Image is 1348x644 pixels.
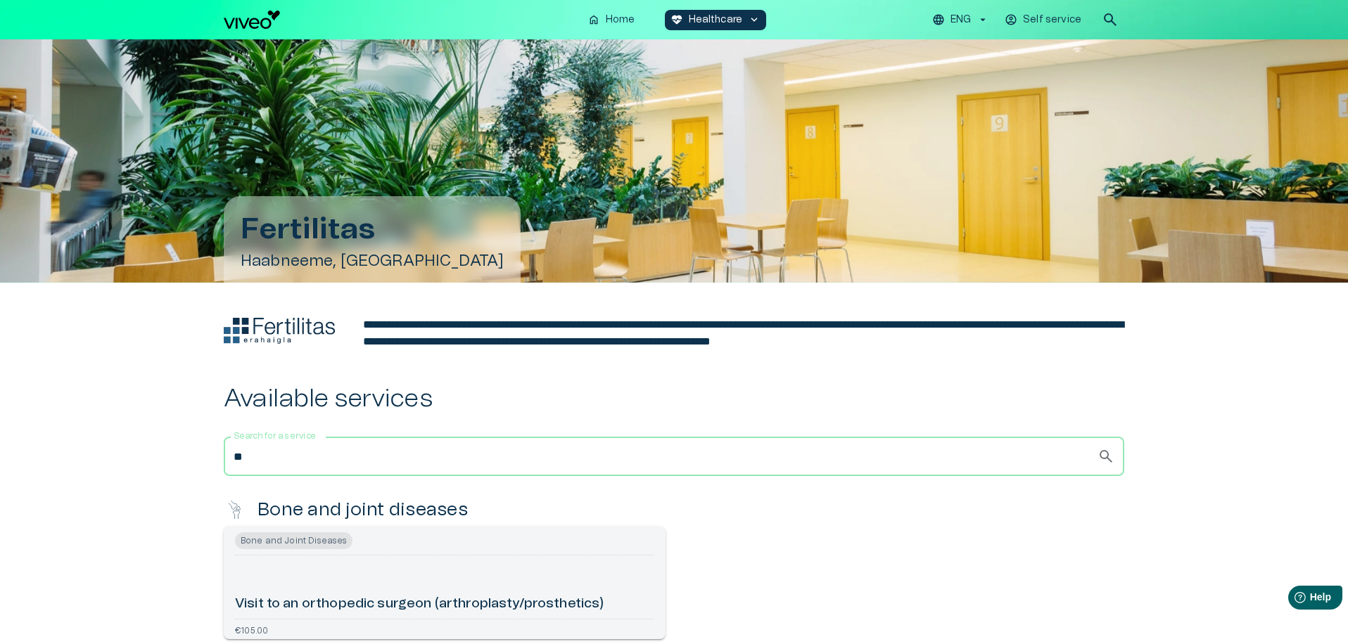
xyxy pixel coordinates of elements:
[235,532,352,549] span: Bone and Joint Diseases
[224,384,1124,414] h2: Available services
[234,430,316,442] label: Search for a service
[241,213,504,245] h1: Fertilitas
[930,10,991,30] button: ENG
[670,13,683,26] span: ecg_heart
[224,11,576,29] a: Navigate to homepage
[606,13,635,27] p: Home
[1098,448,1114,465] span: search
[1238,580,1348,619] iframe: Help widget launcher
[224,318,335,343] img: Fertilitas logo
[1003,10,1085,30] button: Self service
[1023,13,1081,27] p: Self service
[1096,6,1124,34] button: open search modal
[235,625,268,633] p: €105.00
[363,316,1124,350] div: editable markdown
[950,13,971,27] p: ENG
[582,10,642,30] button: homeHome
[587,13,600,26] span: home
[241,251,504,271] h5: Haabneeme, [GEOGRAPHIC_DATA]
[235,595,604,614] h6: Visit to an orthopedic surgeon (arthroplasty/prosthetics)
[224,527,666,639] a: Navigate to Visit to an orthopedic surgeon (arthroplasty/prosthetics)
[748,13,761,26] span: keyboard_arrow_down
[224,11,280,29] img: Viveo logo
[257,498,468,521] h4: Bone and joint diseases
[665,10,767,30] button: ecg_heartHealthcarekeyboard_arrow_down
[1102,11,1119,28] span: search
[689,13,743,27] p: Healthcare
